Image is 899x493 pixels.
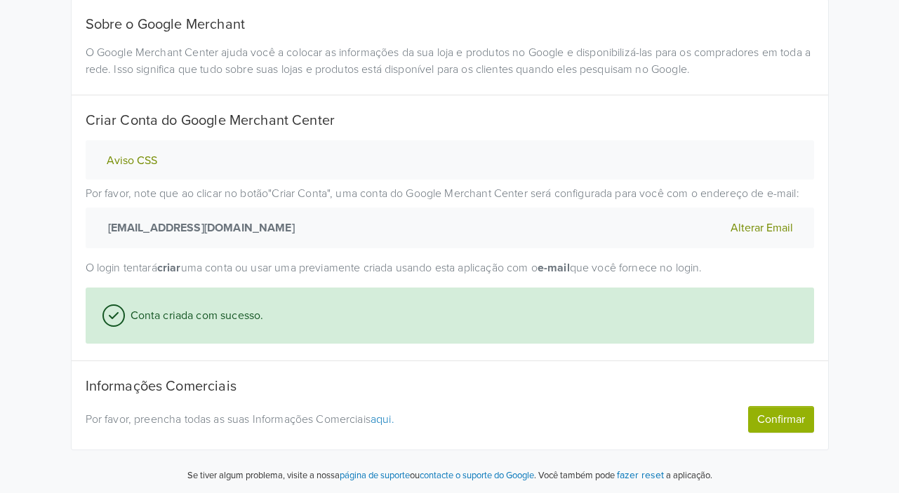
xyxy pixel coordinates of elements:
button: fazer reset [617,467,664,483]
span: Conta criada com sucesso. [125,307,264,324]
strong: [EMAIL_ADDRESS][DOMAIN_NAME] [102,220,295,236]
a: contacte o suporte do Google [420,470,534,481]
p: Você também pode a aplicação. [536,467,712,483]
a: aqui. [371,412,394,426]
p: Por favor, preencha todas as suas Informações Comerciais [86,411,627,428]
strong: e-mail [538,261,570,275]
button: Confirmar [748,406,814,433]
h5: Informações Comerciais [86,378,814,395]
div: O Google Merchant Center ajuda você a colocar as informações da sua loja e produtos no Google e d... [75,44,825,78]
p: Se tiver algum problema, visite a nossa ou . [187,469,536,483]
a: página de suporte [340,470,410,481]
p: O login tentará uma conta ou usar uma previamente criada usando esta aplicação com o que você for... [86,259,814,276]
button: Alterar Email [726,219,797,237]
p: Por favor, note que ao clicar no botão " Criar Conta " , uma conta do Google Merchant Center será... [86,185,814,248]
h5: Criar Conta do Google Merchant Center [86,112,814,129]
button: Aviso CSS [102,154,161,168]
h5: Sobre o Google Merchant [86,16,814,33]
strong: criar [157,261,181,275]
